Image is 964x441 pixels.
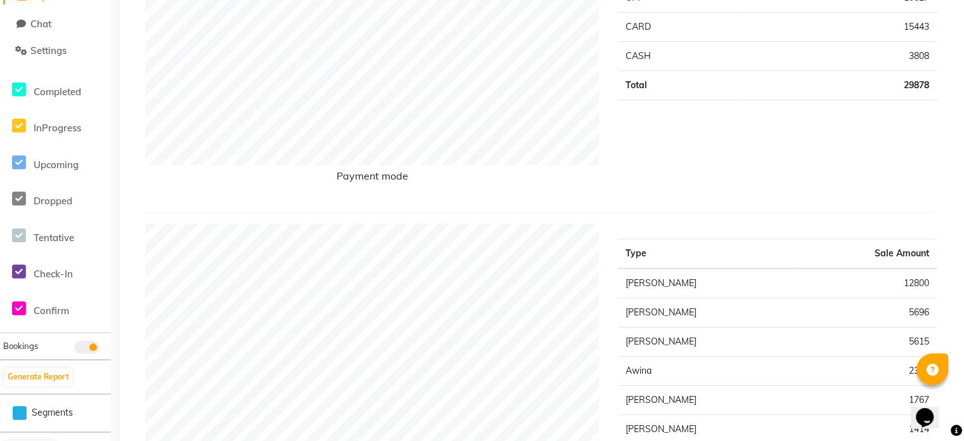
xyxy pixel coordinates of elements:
[34,159,79,171] span: Upcoming
[3,341,38,351] span: Bookings
[34,122,81,134] span: InProgress
[794,327,937,357] td: 5615
[618,42,735,71] td: CASH
[4,368,72,386] button: Generate Report
[794,239,937,269] th: Sale Amount
[618,386,794,415] td: [PERSON_NAME]
[618,357,794,386] td: Awina
[34,195,72,207] span: Dropped
[618,71,735,100] td: Total
[3,17,108,32] a: Chat
[3,44,108,58] a: Settings
[34,268,73,280] span: Check-In
[911,390,951,428] iframe: chat widget
[30,44,67,56] span: Settings
[34,86,81,98] span: Completed
[30,18,51,30] span: Chat
[618,239,794,269] th: Type
[794,268,937,298] td: 12800
[735,13,937,42] td: 15443
[618,327,794,357] td: [PERSON_NAME]
[618,13,735,42] td: CARD
[618,298,794,327] td: [PERSON_NAME]
[618,268,794,298] td: [PERSON_NAME]
[735,42,937,71] td: 3808
[794,386,937,415] td: 1767
[34,305,69,317] span: Confirm
[32,406,73,419] span: Segments
[145,170,599,187] h6: Payment mode
[34,232,74,244] span: Tentative
[794,357,937,386] td: 2324
[794,298,937,327] td: 5696
[735,71,937,100] td: 29878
